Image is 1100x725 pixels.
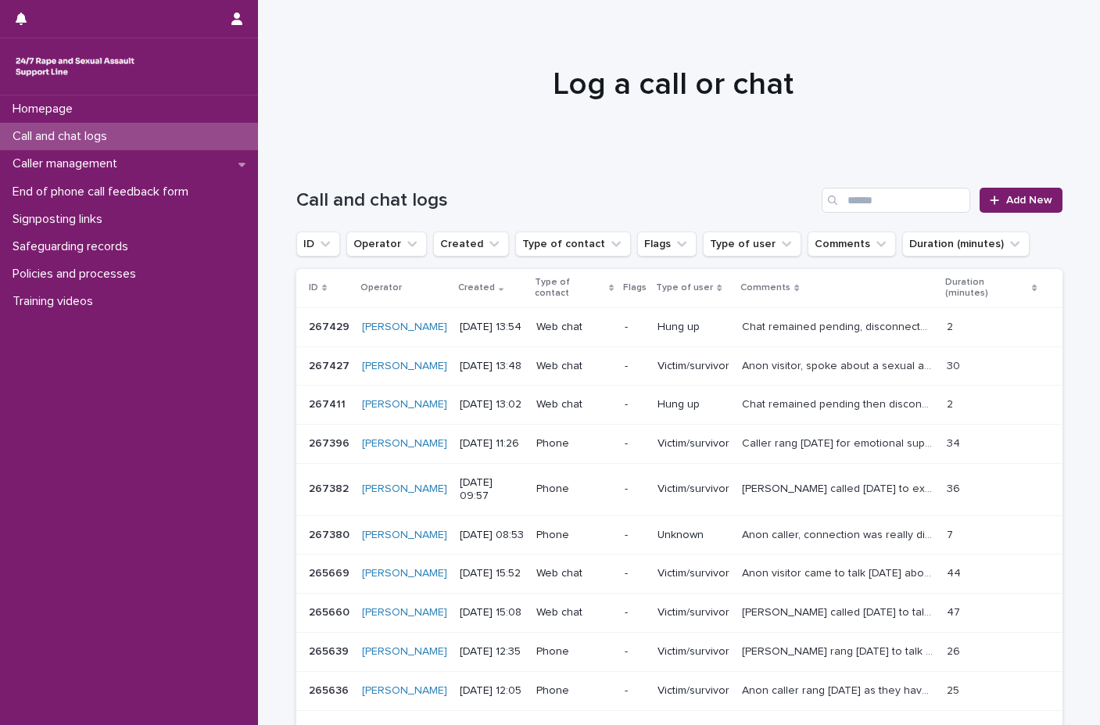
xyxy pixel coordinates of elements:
p: Sabrina called today to explore her current thoughts and feelings regarding various experiences o... [742,479,937,496]
p: Web chat [536,321,613,334]
p: - [625,606,645,619]
p: Phone [536,645,613,659]
p: - [625,398,645,411]
p: 267380 [309,526,353,542]
p: Victim/survivor [657,437,729,450]
button: Operator [346,231,427,257]
p: Victim/survivor [657,483,729,496]
p: Victim/survivor [657,645,729,659]
tr: 267427267427 [PERSON_NAME] [DATE] 13:48Web chat-Victim/survivorAnon visitor, spoke about a sexual... [296,346,1062,386]
p: Anon caller, connection was really difficult and hard to hear. Call disconnected. [742,526,937,542]
p: 7 [947,526,956,542]
button: Type of contact [515,231,631,257]
a: Add New [980,188,1062,213]
tr: 267380267380 [PERSON_NAME] [DATE] 08:53Phone-UnknownAnon caller, connection was really difficult ... [296,515,1062,555]
p: [DATE] 11:26 [460,437,524,450]
p: [DATE] 13:48 [460,360,524,373]
p: 265669 [309,564,353,580]
p: Type of user [656,279,713,296]
p: 265639 [309,642,352,659]
a: [PERSON_NAME] [362,606,447,619]
p: Victim/survivor [657,567,729,580]
button: Comments [808,231,896,257]
p: Phone [536,437,613,450]
p: Web chat [536,606,613,619]
p: [DATE] 13:02 [460,398,524,411]
p: - [625,437,645,450]
p: Phone [536,529,613,542]
p: Caller management [6,156,130,171]
button: ID [296,231,340,257]
p: [DATE] 13:54 [460,321,524,334]
p: Anon caller rang today as they have been experiencing sleep difficulties and flashbacks recently.... [742,681,937,698]
p: - [625,684,645,698]
p: - [625,321,645,334]
input: Search [822,188,970,213]
img: rhQMoQhaT3yELyF149Cw [13,51,138,82]
p: Web chat [536,398,613,411]
p: Fiona rang today to talk about her experience with the housing association and experiences of SV.... [742,642,937,659]
p: [DATE] 12:05 [460,684,524,698]
p: 2 [947,318,956,334]
a: [PERSON_NAME] [362,529,447,542]
button: Duration (minutes) [902,231,1030,257]
p: Call and chat logs [6,129,120,144]
p: - [625,645,645,659]
p: End of phone call feedback form [6,185,201,199]
p: Web chat [536,360,613,373]
tr: 267396267396 [PERSON_NAME] [DATE] 11:26Phone-Victim/survivorCaller rang [DATE] for emotional supp... [296,425,1062,464]
p: [DATE] 09:57 [460,476,524,503]
p: 267382 [309,479,352,496]
p: 36 [947,479,963,496]
p: Comments [740,279,790,296]
a: [PERSON_NAME] [362,567,447,580]
p: Phone [536,684,613,698]
a: [PERSON_NAME] [362,645,447,659]
tr: 267382267382 [PERSON_NAME] [DATE] 09:57Phone-Victim/survivor[PERSON_NAME] called [DATE] to explor... [296,463,1062,515]
p: Homepage [6,102,85,117]
a: [PERSON_NAME] [362,398,447,411]
p: 47 [947,603,963,619]
p: 267427 [309,357,353,373]
a: [PERSON_NAME] [362,684,447,698]
p: - [625,483,645,496]
p: Flags [623,279,647,296]
p: Anon visitor, spoke about a sexual assault they experienced by a nurse. Explored thoughts and fee... [742,357,937,373]
p: 44 [947,564,964,580]
p: 267429 [309,318,353,334]
p: [DATE] 15:52 [460,567,524,580]
p: Kelly called today to talk about her experience of SV both more recent and historic. Definitions ... [742,603,937,619]
p: - [625,567,645,580]
p: Victim/survivor [657,684,729,698]
p: 265636 [309,681,352,698]
tr: 265669265669 [PERSON_NAME] [DATE] 15:52Web chat-Victim/survivorAnon visitor came to talk [DATE] a... [296,555,1062,594]
p: 34 [947,434,963,450]
p: Hung up [657,321,729,334]
p: Web chat [536,567,613,580]
tr: 267411267411 [PERSON_NAME] [DATE] 13:02Web chat-Hung upChat remained pending then disconnected.Ch... [296,386,1062,425]
p: [DATE] 12:35 [460,645,524,659]
p: 267396 [309,434,353,450]
h1: Call and chat logs [296,189,816,212]
p: Policies and processes [6,267,149,282]
a: [PERSON_NAME] [362,437,447,450]
p: Chat remained pending, disconnected after 3 minutes. [742,318,937,334]
p: Created [458,279,495,296]
h1: Log a call or chat [290,66,1056,103]
p: Caller rang today for emotional support regarding a rape they experienced as a child which they h... [742,434,937,450]
p: Unknown [657,529,729,542]
p: [DATE] 08:53 [460,529,524,542]
a: [PERSON_NAME] [362,321,447,334]
p: 25 [947,681,962,698]
p: 26 [947,642,963,659]
p: 30 [947,357,963,373]
tr: 265660265660 [PERSON_NAME] [DATE] 15:08Web chat-Victim/survivor[PERSON_NAME] called [DATE] to tal... [296,594,1062,633]
p: [DATE] 15:08 [460,606,524,619]
p: 267411 [309,395,349,411]
p: Operator [360,279,402,296]
span: Add New [1006,195,1052,206]
p: Victim/survivor [657,606,729,619]
a: [PERSON_NAME] [362,483,447,496]
p: Duration (minutes) [945,274,1028,303]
